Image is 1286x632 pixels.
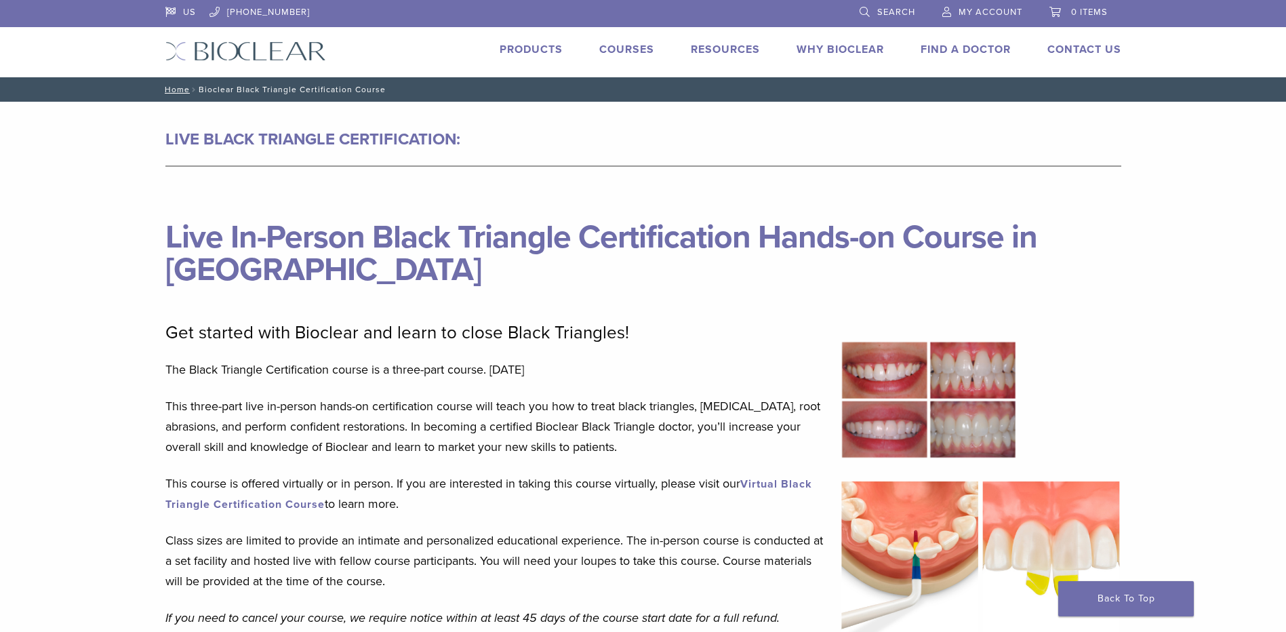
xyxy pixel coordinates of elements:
nav: Bioclear Black Triangle Certification Course [155,77,1131,102]
a: Resources [691,43,760,56]
a: Courses [599,43,654,56]
p: Get started with Bioclear and learn to close Black Triangles! [165,323,823,343]
a: Contact Us [1047,43,1121,56]
img: Bioclear [165,41,326,61]
p: Class sizes are limited to provide an intimate and personalized educational experience. The in-pe... [165,530,823,591]
a: Find A Doctor [921,43,1011,56]
strong: LIVE BLACK TRIANGLE CERTIFICATION: [165,130,460,149]
a: Products [500,43,563,56]
a: Home [161,85,190,94]
p: This course is offered virtually or in person. If you are interested in taking this course virtua... [165,473,823,514]
h1: Live In-Person Black Triangle Certification Hands-on Course in [GEOGRAPHIC_DATA] [165,189,1121,286]
span: / [190,86,199,93]
a: Why Bioclear [797,43,884,56]
p: This three-part live in-person hands-on certification course will teach you how to treat black tr... [165,396,823,457]
span: Search [877,7,915,18]
span: 0 items [1071,7,1108,18]
a: Back To Top [1058,581,1194,616]
span: My Account [959,7,1022,18]
p: The Black Triangle Certification course is a three-part course. [DATE] [165,359,823,380]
